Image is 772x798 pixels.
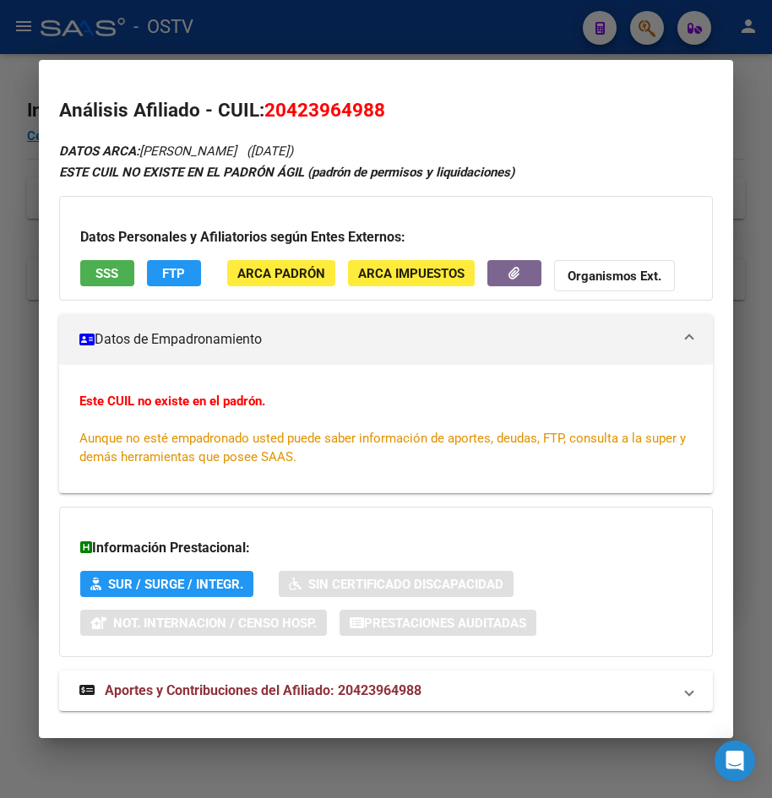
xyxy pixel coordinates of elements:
span: Aunque no esté empadronado usted puede saber información de aportes, deudas, FTP, consulta a la s... [79,431,686,464]
mat-expansion-panel-header: Datos de Empadronamiento [59,314,714,365]
strong: DATOS ARCA: [59,144,139,159]
h2: Análisis Afiliado - CUIL: [59,96,714,125]
button: FTP [147,260,201,286]
span: Not. Internacion / Censo Hosp. [113,616,317,631]
span: SSS [95,266,118,281]
button: Sin Certificado Discapacidad [279,571,514,597]
button: ARCA Impuestos [348,260,475,286]
span: 20423964988 [264,99,385,121]
span: FTP [162,266,185,281]
strong: Organismos Ext. [568,269,661,284]
span: Sin Certificado Discapacidad [308,577,503,592]
span: ARCA Padrón [237,266,325,281]
span: ([DATE]) [247,144,293,159]
button: SUR / SURGE / INTEGR. [80,571,253,597]
span: Aportes y Contribuciones del Afiliado: 20423964988 [105,682,421,698]
strong: Este CUIL no existe en el padrón. [79,394,265,409]
button: SSS [80,260,134,286]
span: ARCA Impuestos [358,266,465,281]
strong: ESTE CUIL NO EXISTE EN EL PADRÓN ÁGIL (padrón de permisos y liquidaciones) [59,165,514,180]
h3: Datos Personales y Afiliatorios según Entes Externos: [80,227,693,247]
div: Open Intercom Messenger [715,741,755,781]
mat-panel-title: Datos de Empadronamiento [79,329,673,350]
button: ARCA Padrón [227,260,335,286]
button: Organismos Ext. [554,260,675,291]
mat-expansion-panel-header: Aportes y Contribuciones del Afiliado: 20423964988 [59,670,714,711]
h3: Información Prestacional: [80,538,693,558]
div: Datos de Empadronamiento [59,365,714,493]
button: Not. Internacion / Censo Hosp. [80,610,327,636]
span: Prestaciones Auditadas [364,616,526,631]
span: [PERSON_NAME] [59,144,236,159]
span: SUR / SURGE / INTEGR. [108,577,243,592]
button: Prestaciones Auditadas [340,610,536,636]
